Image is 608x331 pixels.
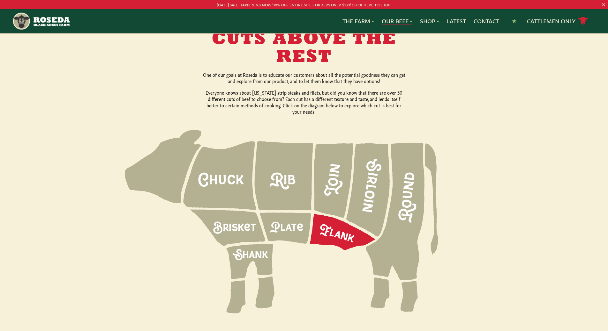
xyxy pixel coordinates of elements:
[420,17,439,25] a: Shop
[30,1,578,8] p: [DATE] SALE HAPPENING NOW! 10% OFF ENTIRE SITE - ORDERS OVER $100! CLICK HERE TO SHOP!
[447,17,466,25] a: Latest
[474,17,499,25] a: Contact
[202,89,406,115] p: Everyone knows about [US_STATE] strip steaks and filets, but did you know that there are over 50 ...
[382,17,412,25] a: Our Beef
[12,12,69,31] img: https://roseda.com/wp-content/uploads/2021/05/roseda-25-header.png
[527,16,588,27] a: Cattlemen Only
[182,31,427,66] h2: Cuts Above The Rest
[12,9,596,33] nav: Main Navigation
[202,71,406,84] p: One of our goals at Roseda is to educate our customers about all the potential goodness they can ...
[342,17,374,25] a: The Farm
